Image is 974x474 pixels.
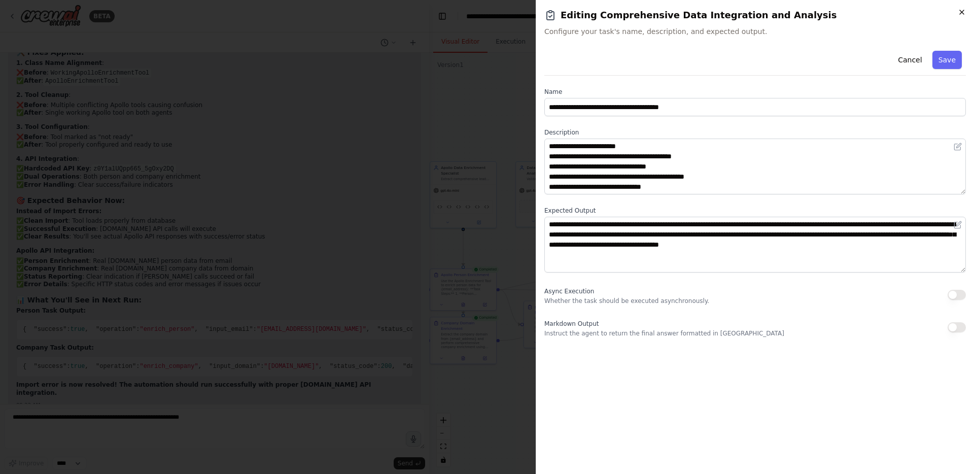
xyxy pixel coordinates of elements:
label: Name [544,88,966,96]
button: Open in editor [952,141,964,153]
button: Open in editor [952,219,964,231]
span: Markdown Output [544,320,599,327]
p: Instruct the agent to return the final answer formatted in [GEOGRAPHIC_DATA] [544,329,784,337]
span: Configure your task's name, description, and expected output. [544,26,966,37]
label: Description [544,128,966,137]
h2: Editing Comprehensive Data Integration and Analysis [544,8,966,22]
span: Async Execution [544,288,594,295]
label: Expected Output [544,207,966,215]
button: Cancel [892,51,928,69]
p: Whether the task should be executed asynchronously. [544,297,709,305]
button: Save [932,51,962,69]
